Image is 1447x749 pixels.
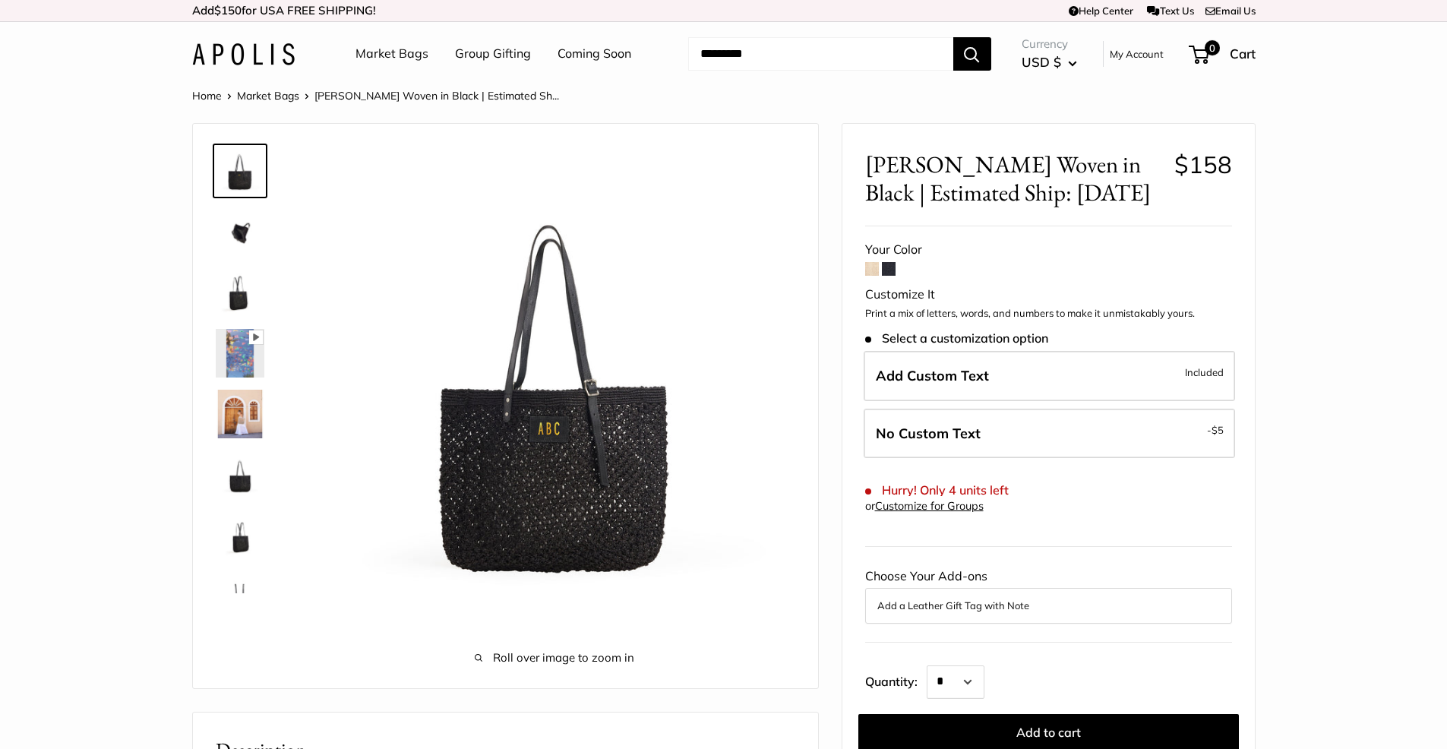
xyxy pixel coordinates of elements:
[865,661,927,699] label: Quantity:
[216,207,264,256] img: Mercado Woven in Black | Estimated Ship: Oct. 19th
[455,43,531,65] a: Group Gifting
[1230,46,1256,62] span: Cart
[213,144,267,198] a: Mercado Woven in Black | Estimated Ship: Oct. 19th
[314,147,795,627] img: Mercado Woven in Black | Estimated Ship: Oct. 19th
[688,37,953,71] input: Search...
[213,447,267,502] a: Mercado Woven in Black | Estimated Ship: Oct. 19th
[1022,54,1061,70] span: USD $
[875,499,984,513] a: Customize for Groups
[864,409,1235,459] label: Leave Blank
[216,390,264,438] img: Mercado Woven in Black | Estimated Ship: Oct. 19th
[1212,424,1224,436] span: $5
[1147,5,1193,17] a: Text Us
[953,37,991,71] button: Search
[355,43,428,65] a: Market Bags
[865,331,1048,346] span: Select a customization option
[216,511,264,560] img: Mercado Woven in Black | Estimated Ship: Oct. 19th
[1207,421,1224,439] span: -
[1174,150,1232,179] span: $158
[213,508,267,563] a: Mercado Woven in Black | Estimated Ship: Oct. 19th
[558,43,631,65] a: Coming Soon
[192,89,222,103] a: Home
[876,367,989,384] span: Add Custom Text
[216,450,264,499] img: Mercado Woven in Black | Estimated Ship: Oct. 19th
[865,496,984,517] div: or
[864,351,1235,401] label: Add Custom Text
[1204,40,1219,55] span: 0
[237,89,299,103] a: Market Bags
[213,326,267,381] a: Mercado Woven in Black | Estimated Ship: Oct. 19th
[192,86,559,106] nav: Breadcrumb
[1110,45,1164,63] a: My Account
[1022,33,1077,55] span: Currency
[314,647,795,668] span: Roll over image to zoom in
[1185,363,1224,381] span: Included
[865,150,1163,207] span: [PERSON_NAME] Woven in Black | Estimated Ship: [DATE]
[865,283,1232,306] div: Customize It
[213,387,267,441] a: Mercado Woven in Black | Estimated Ship: Oct. 19th
[865,239,1232,261] div: Your Color
[314,89,559,103] span: [PERSON_NAME] Woven in Black | Estimated Sh...
[1022,50,1077,74] button: USD $
[877,596,1220,615] button: Add a Leather Gift Tag with Note
[216,329,264,378] img: Mercado Woven in Black | Estimated Ship: Oct. 19th
[865,483,1009,498] span: Hurry! Only 4 units left
[213,204,267,259] a: Mercado Woven in Black | Estimated Ship: Oct. 19th
[214,3,242,17] span: $150
[876,425,981,442] span: No Custom Text
[1069,5,1133,17] a: Help Center
[213,569,267,624] a: Mercado Woven in Black | Estimated Ship: Oct. 19th
[1205,5,1256,17] a: Email Us
[216,147,264,195] img: Mercado Woven in Black | Estimated Ship: Oct. 19th
[865,306,1232,321] p: Print a mix of letters, words, and numbers to make it unmistakably yours.
[865,565,1232,623] div: Choose Your Add-ons
[192,43,295,65] img: Apolis
[1190,42,1256,66] a: 0 Cart
[213,265,267,320] a: Mercado Woven in Black | Estimated Ship: Oct. 19th
[216,572,264,621] img: Mercado Woven in Black | Estimated Ship: Oct. 19th
[216,268,264,317] img: Mercado Woven in Black | Estimated Ship: Oct. 19th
